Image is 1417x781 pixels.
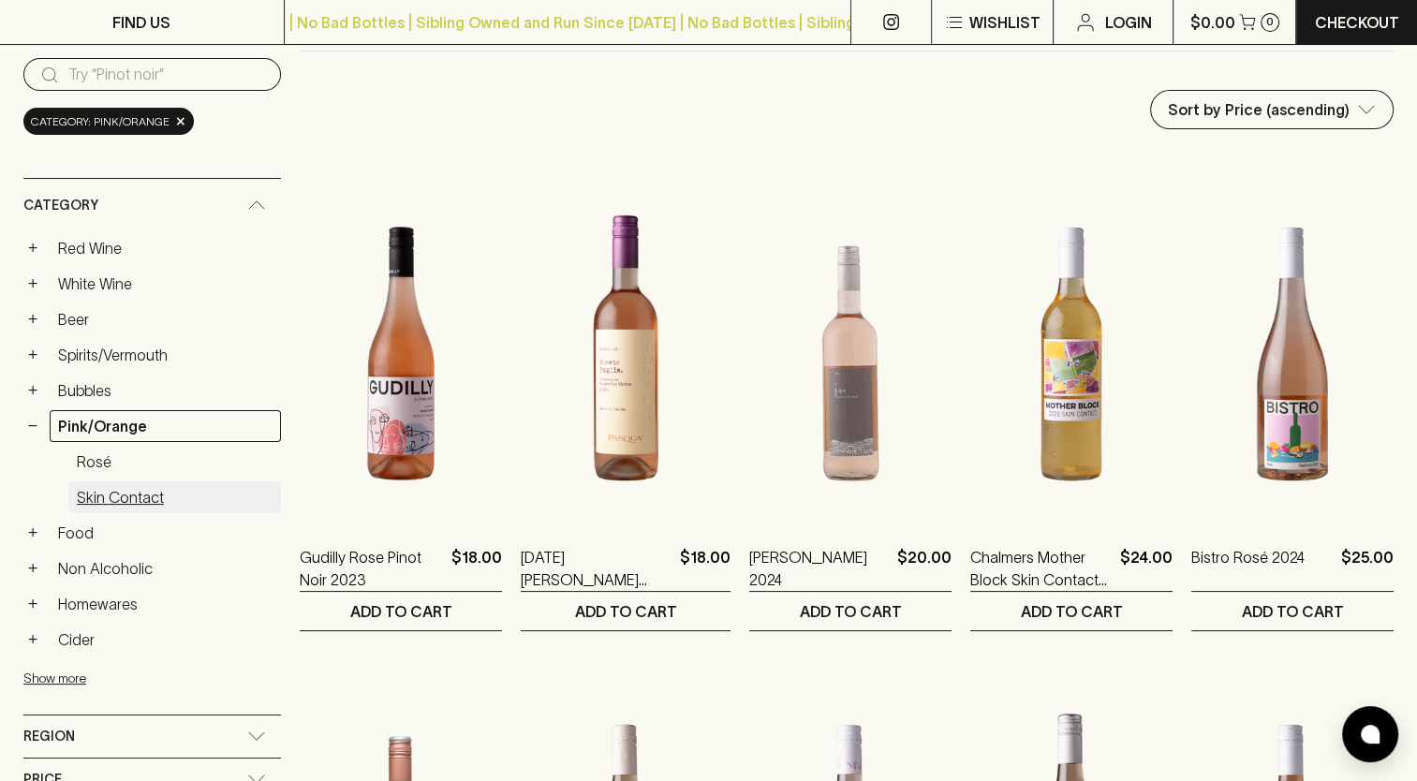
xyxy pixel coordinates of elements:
div: Region [23,715,281,758]
p: $25.00 [1341,546,1394,591]
button: + [23,523,42,542]
a: Gudilly Rose Pinot Noir 2023 [300,546,444,591]
button: − [23,417,42,435]
p: $24.00 [1120,546,1173,591]
span: Region [23,725,75,748]
button: + [23,346,42,364]
img: bubble-icon [1361,725,1380,744]
img: Bistro Rosé 2024 [1191,190,1394,518]
img: Gudilly Rose Pinot Noir 2023 [300,190,502,518]
p: ADD TO CART [800,600,902,623]
a: Rosé [68,446,281,478]
a: Red Wine [50,232,281,264]
a: Skin Contact [68,481,281,513]
a: Homewares [50,588,281,620]
a: Bubbles [50,375,281,406]
p: FIND US [112,11,170,34]
img: Jules Rosé 2024 [749,190,952,518]
a: [DATE][PERSON_NAME] 2023 [521,546,672,591]
a: Food [50,517,281,549]
button: ADD TO CART [749,592,952,630]
p: $18.00 [680,546,731,591]
button: + [23,595,42,613]
img: Pasqua Rosato 2023 [521,190,731,518]
p: 0 [1266,17,1274,27]
button: + [23,381,42,400]
span: Category: pink/orange [31,112,170,131]
button: + [23,239,42,258]
a: Bistro Rosé 2024 [1191,546,1305,591]
button: ADD TO CART [970,592,1173,630]
button: ADD TO CART [1191,592,1394,630]
span: Category [23,194,98,217]
button: Show more [23,659,269,698]
p: ADD TO CART [1242,600,1344,623]
button: ADD TO CART [521,592,731,630]
p: Login [1104,11,1151,34]
a: Cider [50,624,281,656]
div: Sort by Price (ascending) [1151,91,1393,128]
button: + [23,274,42,293]
img: Chalmers Mother Block Skin Contact White 2023 [970,190,1173,518]
p: ADD TO CART [575,600,677,623]
p: Sort by Price (ascending) [1168,98,1350,121]
a: [PERSON_NAME] 2024 [749,546,890,591]
p: $20.00 [897,546,952,591]
div: Category [23,179,281,232]
button: ADD TO CART [300,592,502,630]
input: Try “Pinot noir” [68,60,266,90]
button: + [23,310,42,329]
button: + [23,630,42,649]
a: Non Alcoholic [50,553,281,584]
a: Chalmers Mother Block Skin Contact White 2023 [970,546,1113,591]
a: Beer [50,303,281,335]
p: ADD TO CART [350,600,452,623]
p: ADD TO CART [1021,600,1123,623]
button: + [23,559,42,578]
a: White Wine [50,268,281,300]
p: $0.00 [1190,11,1235,34]
p: $18.00 [451,546,502,591]
p: Checkout [1315,11,1399,34]
a: Pink/Orange [50,410,281,442]
p: Wishlist [969,11,1041,34]
a: Spirits/Vermouth [50,339,281,371]
span: × [175,111,186,131]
